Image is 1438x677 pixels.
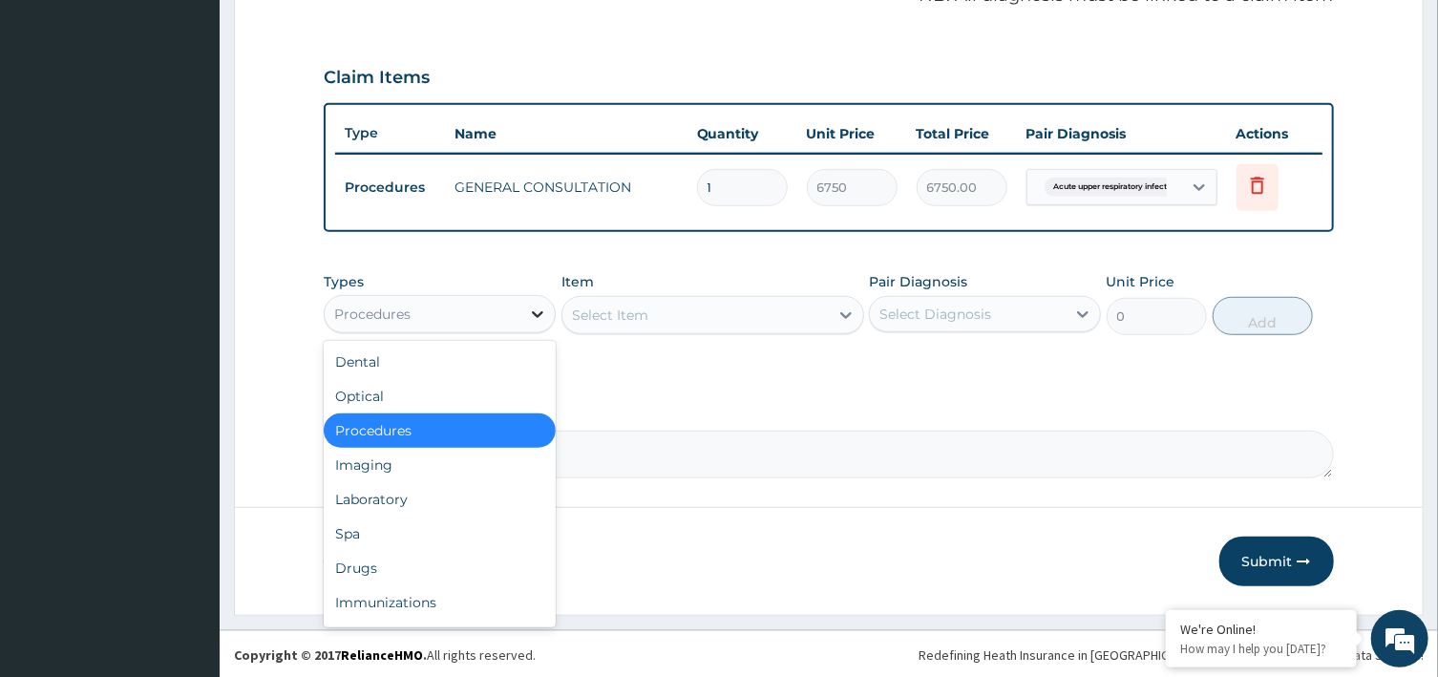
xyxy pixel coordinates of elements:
[907,115,1017,153] th: Total Price
[324,68,430,89] h3: Claim Items
[561,272,594,291] label: Item
[313,10,359,55] div: Minimize live chat window
[572,306,648,325] div: Select Item
[869,272,967,291] label: Pair Diagnosis
[1045,178,1183,197] span: Acute upper respiratory infect...
[324,482,556,517] div: Laboratory
[99,107,321,132] div: Chat with us now
[324,404,1333,420] label: Comment
[324,448,556,482] div: Imaging
[1227,115,1322,153] th: Actions
[445,168,687,206] td: GENERAL CONSULTATION
[1213,297,1314,335] button: Add
[324,379,556,413] div: Optical
[324,413,556,448] div: Procedures
[35,95,77,143] img: d_794563401_company_1708531726252_794563401
[1017,115,1227,153] th: Pair Diagnosis
[919,645,1424,665] div: Redefining Heath Insurance in [GEOGRAPHIC_DATA] using Telemedicine and Data Science!
[1180,641,1343,657] p: How may I help you today?
[111,212,264,405] span: We're online!
[324,274,364,290] label: Types
[324,551,556,585] div: Drugs
[1107,272,1175,291] label: Unit Price
[1180,621,1343,638] div: We're Online!
[234,646,427,664] strong: Copyright © 2017 .
[334,305,411,324] div: Procedures
[324,345,556,379] div: Dental
[335,116,445,151] th: Type
[324,517,556,551] div: Spa
[445,115,687,153] th: Name
[10,464,364,531] textarea: Type your message and hit 'Enter'
[341,646,423,664] a: RelianceHMO
[335,170,445,205] td: Procedures
[324,620,556,654] div: Others
[687,115,797,153] th: Quantity
[879,305,991,324] div: Select Diagnosis
[1219,537,1334,586] button: Submit
[797,115,907,153] th: Unit Price
[324,585,556,620] div: Immunizations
